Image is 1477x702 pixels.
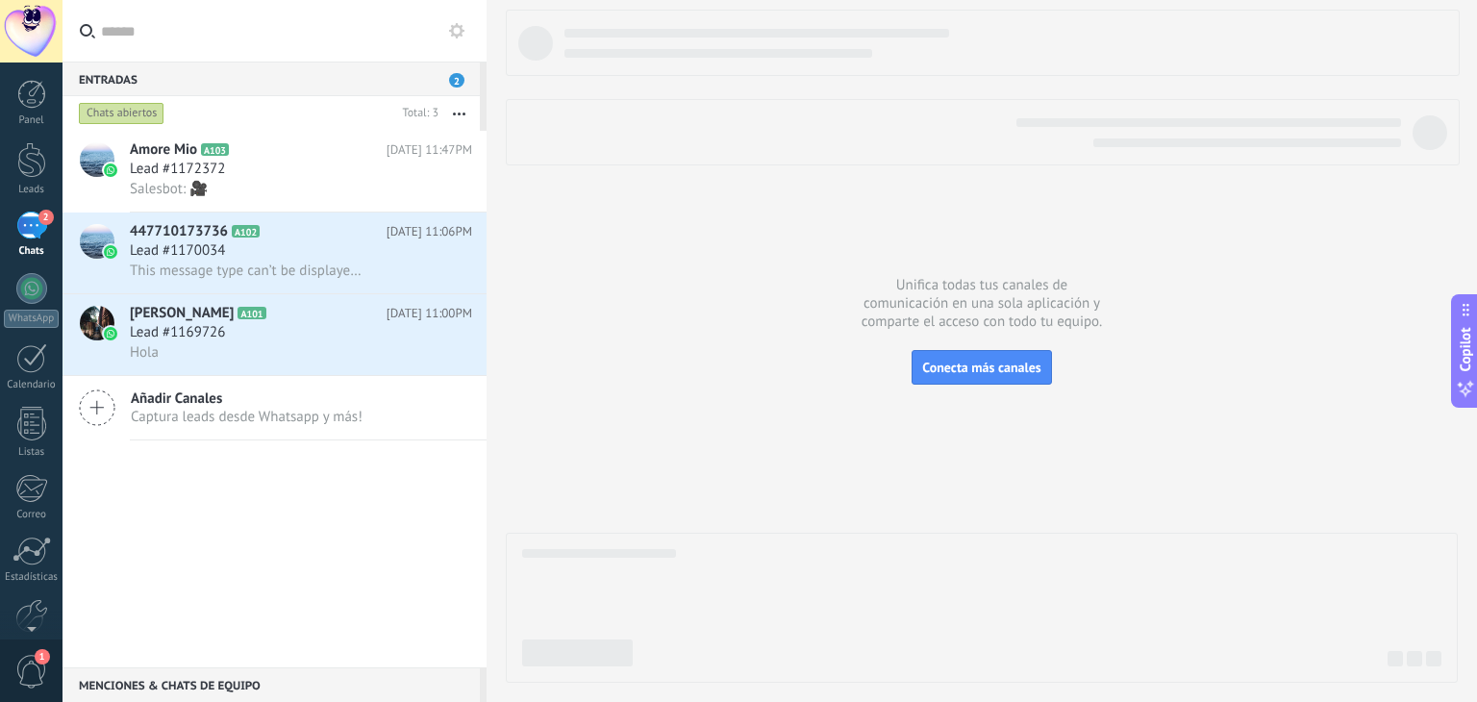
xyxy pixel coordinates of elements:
img: icon [104,163,117,177]
div: Menciones & Chats de equipo [63,667,480,702]
img: icon [104,245,117,259]
span: Lead #1172372 [130,160,225,179]
button: Más [438,96,480,131]
button: Conecta más canales [912,350,1051,385]
span: Copilot [1456,328,1475,372]
div: Entradas [63,62,480,96]
span: Amore Mio [130,140,197,160]
span: 447710173736 [130,222,228,241]
span: [DATE] 11:47PM [387,140,472,160]
span: Lead #1170034 [130,241,225,261]
span: A102 [232,225,260,238]
span: Conecta más canales [922,359,1040,376]
div: WhatsApp [4,310,59,328]
span: A103 [201,143,229,156]
div: Correo [4,509,60,521]
a: avataricon447710173736A102[DATE] 11:06PMLead #1170034This message type can’t be displayed because... [63,213,487,293]
span: 2 [38,210,54,225]
div: Listas [4,446,60,459]
span: 2 [449,73,464,88]
div: Panel [4,114,60,127]
span: [PERSON_NAME] [130,304,234,323]
span: This message type can’t be displayed because it’s not supported yet. [130,262,366,280]
span: Lead #1169726 [130,323,225,342]
span: Añadir Canales [131,389,363,408]
span: [DATE] 11:06PM [387,222,472,241]
a: avatariconAmore MioA103[DATE] 11:47PMLead #1172372Salesbot: 🎥 [63,131,487,212]
span: 1 [35,649,50,664]
div: Total: 3 [395,104,438,123]
span: A101 [238,307,265,319]
span: Salesbot: 🎥 [130,180,208,198]
a: avataricon[PERSON_NAME]A101[DATE] 11:00PMLead #1169726Hola [63,294,487,375]
span: Captura leads desde Whatsapp y más! [131,408,363,426]
div: Leads [4,184,60,196]
img: icon [104,327,117,340]
div: Chats abiertos [79,102,164,125]
span: Hola [130,343,159,362]
span: [DATE] 11:00PM [387,304,472,323]
div: Calendario [4,379,60,391]
div: Estadísticas [4,571,60,584]
div: Chats [4,245,60,258]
